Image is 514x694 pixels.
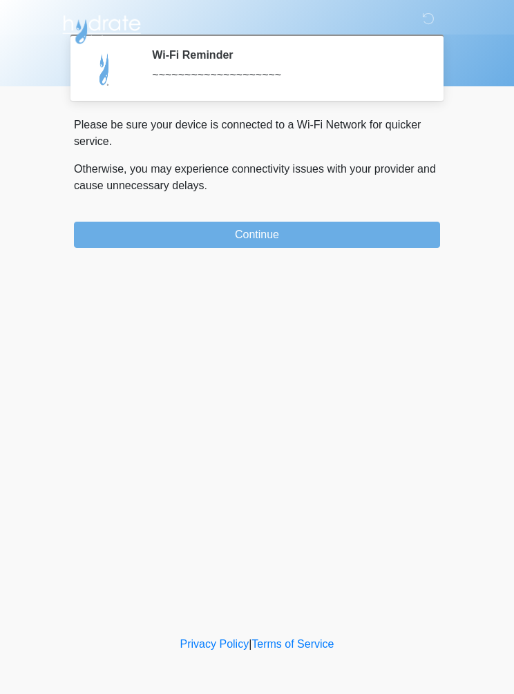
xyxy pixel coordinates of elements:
[84,48,126,90] img: Agent Avatar
[74,161,440,194] p: Otherwise, you may experience connectivity issues with your provider and cause unnecessary delays
[249,638,251,650] a: |
[152,67,419,84] div: ~~~~~~~~~~~~~~~~~~~~
[204,180,207,191] span: .
[74,117,440,150] p: Please be sure your device is connected to a Wi-Fi Network for quicker service.
[74,222,440,248] button: Continue
[180,638,249,650] a: Privacy Policy
[60,10,143,45] img: Hydrate IV Bar - Flagstaff Logo
[251,638,334,650] a: Terms of Service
